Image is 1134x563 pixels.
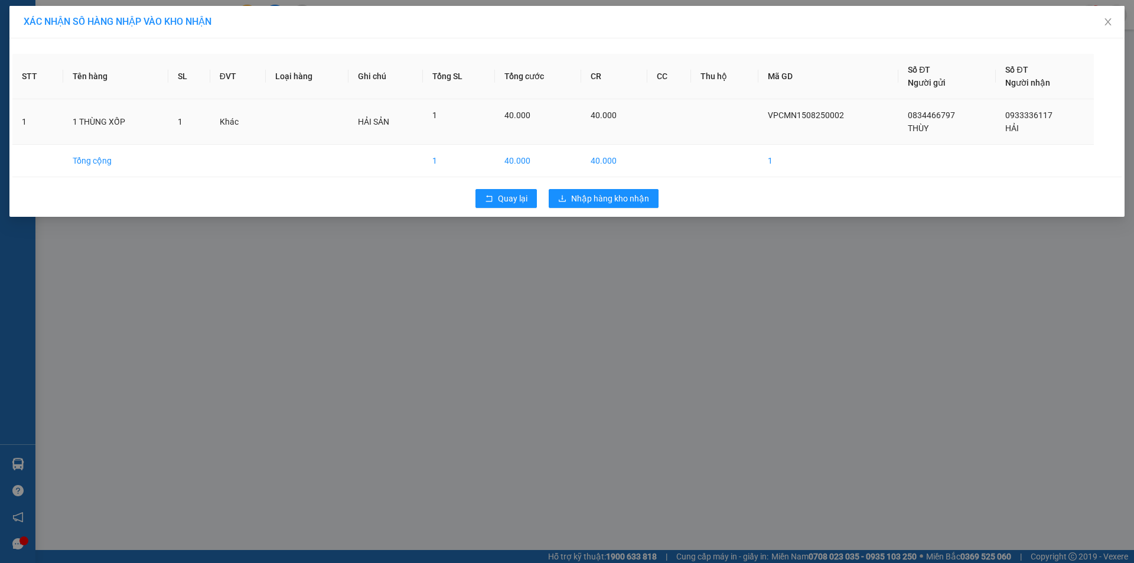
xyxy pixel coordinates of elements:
[9,77,27,90] span: CR :
[1005,110,1052,120] span: 0933336117
[1103,17,1113,27] span: close
[591,110,617,120] span: 40.000
[475,189,537,208] button: rollbackQuay lại
[210,99,266,145] td: Khác
[10,11,28,24] span: Gửi:
[549,189,659,208] button: downloadNhập hàng kho nhận
[691,54,758,99] th: Thu hộ
[9,76,106,90] div: 20.000
[908,110,955,120] span: 0834466797
[10,10,105,38] div: VP [PERSON_NAME]
[348,54,422,99] th: Ghi chú
[12,54,63,99] th: STT
[432,110,437,120] span: 1
[24,16,211,27] span: XÁC NHẬN SỐ HÀNG NHẬP VÀO KHO NHẬN
[504,110,530,120] span: 40.000
[63,145,169,177] td: Tổng cộng
[495,145,581,177] td: 40.000
[266,54,348,99] th: Loại hàng
[581,145,647,177] td: 40.000
[63,99,169,145] td: 1 THÙNG XỐP
[358,117,389,126] span: HẢI SẢN
[63,54,169,99] th: Tên hàng
[1005,65,1028,74] span: Số ĐT
[113,53,233,69] div: 0916822234
[178,117,183,126] span: 1
[113,11,141,24] span: Nhận:
[498,192,527,205] span: Quay lại
[768,110,844,120] span: VPCMN1508250002
[423,54,495,99] th: Tổng SL
[571,192,649,205] span: Nhập hàng kho nhận
[12,99,63,145] td: 1
[113,38,233,53] div: TUẤN
[558,194,566,204] span: download
[168,54,210,99] th: SL
[1005,78,1050,87] span: Người nhận
[908,78,946,87] span: Người gửi
[423,145,495,177] td: 1
[210,54,266,99] th: ĐVT
[908,123,928,133] span: THÙY
[1005,123,1019,133] span: HẢI
[113,10,233,38] div: VP [GEOGRAPHIC_DATA]
[1091,6,1125,39] button: Close
[647,54,691,99] th: CC
[758,54,899,99] th: Mã GD
[495,54,581,99] th: Tổng cước
[758,145,899,177] td: 1
[10,38,105,55] div: 02873028587
[485,194,493,204] span: rollback
[581,54,647,99] th: CR
[908,65,930,74] span: Số ĐT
